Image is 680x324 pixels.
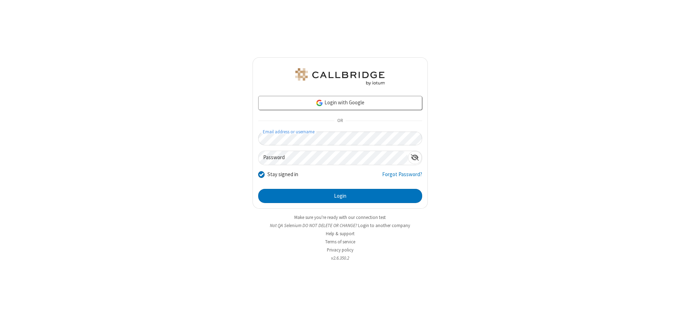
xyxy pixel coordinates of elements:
input: Email address or username [258,132,422,145]
a: Forgot Password? [382,170,422,184]
span: OR [334,116,346,126]
li: v2.6.350.2 [253,255,428,261]
a: Help & support [326,231,355,237]
a: Login with Google [258,96,422,110]
li: Not QA Selenium DO NOT DELETE OR CHANGE? [253,222,428,229]
img: google-icon.png [316,99,323,107]
label: Stay signed in [267,170,298,179]
input: Password [259,151,408,165]
button: Login to another company [358,222,410,229]
div: Show password [408,151,422,164]
img: QA Selenium DO NOT DELETE OR CHANGE [294,68,386,85]
a: Privacy policy [327,247,353,253]
a: Make sure you're ready with our connection test [294,214,386,220]
button: Login [258,189,422,203]
a: Terms of service [325,239,355,245]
